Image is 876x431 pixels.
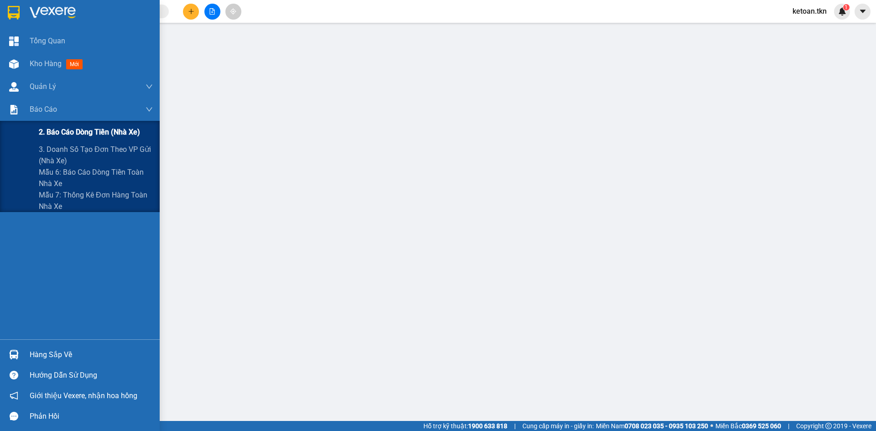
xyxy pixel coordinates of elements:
[204,4,220,20] button: file-add
[8,6,20,20] img: logo-vxr
[9,105,19,114] img: solution-icon
[843,4,850,10] sup: 1
[9,59,19,69] img: warehouse-icon
[209,8,215,15] span: file-add
[39,189,153,212] span: Mẫu 7: Thống kê đơn hàng toàn nhà xe
[859,7,867,16] span: caret-down
[183,4,199,20] button: plus
[838,7,846,16] img: icon-new-feature
[188,8,194,15] span: plus
[30,81,56,92] span: Quản Lý
[522,421,594,431] span: Cung cấp máy in - giấy in:
[9,36,19,46] img: dashboard-icon
[785,5,834,17] span: ketoan.tkn
[30,348,153,362] div: Hàng sắp về
[10,391,18,400] span: notification
[30,104,57,115] span: Báo cáo
[625,422,708,430] strong: 0708 023 035 - 0935 103 250
[468,422,507,430] strong: 1900 633 818
[30,410,153,423] div: Phản hồi
[788,421,789,431] span: |
[39,144,153,166] span: 3. Doanh số tạo đơn theo VP gửi (nhà xe)
[39,126,140,138] span: 2. Báo cáo dòng tiền (nhà xe)
[855,4,871,20] button: caret-down
[230,8,236,15] span: aim
[30,369,153,382] div: Hướng dẫn sử dụng
[710,424,713,428] span: ⚪️
[423,421,507,431] span: Hỗ trợ kỹ thuật:
[30,390,137,401] span: Giới thiệu Vexere, nhận hoa hồng
[39,166,153,189] span: Mẫu 6: Báo cáo dòng tiền toàn nhà xe
[146,83,153,90] span: down
[825,423,832,429] span: copyright
[30,59,62,68] span: Kho hàng
[10,412,18,421] span: message
[9,82,19,92] img: warehouse-icon
[845,4,848,10] span: 1
[514,421,516,431] span: |
[9,350,19,359] img: warehouse-icon
[146,106,153,113] span: down
[30,35,65,47] span: Tổng Quan
[225,4,241,20] button: aim
[66,59,83,69] span: mới
[715,421,781,431] span: Miền Bắc
[742,422,781,430] strong: 0369 525 060
[596,421,708,431] span: Miền Nam
[10,371,18,379] span: question-circle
